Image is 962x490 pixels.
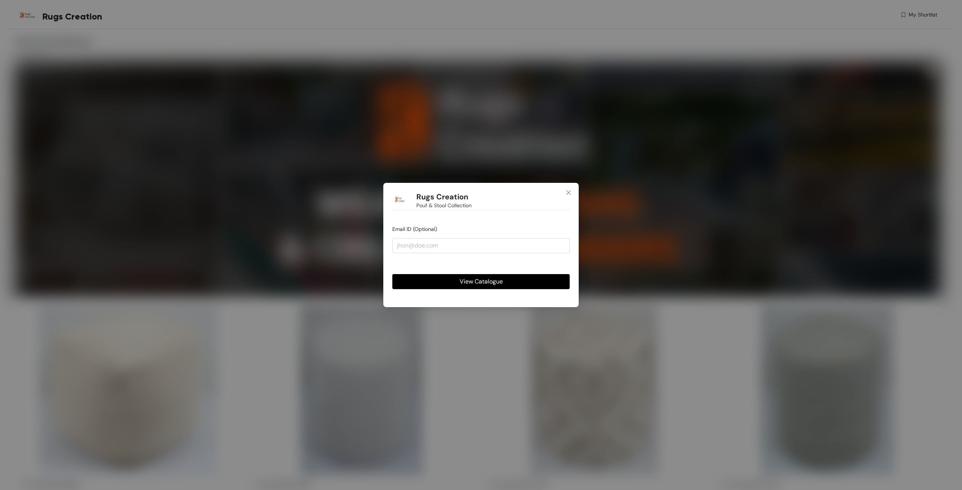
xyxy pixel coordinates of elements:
[392,192,407,207] img: Buyer Portal
[392,226,437,232] span: Email ID (Optional)
[392,238,570,253] input: jhon@doe.com
[416,201,472,210] span: Pouf & Stool Collection
[460,277,503,286] span: View Catalogue
[392,274,570,289] button: View Catalogue
[566,190,572,196] span: close
[416,192,468,202] h1: Rugs Creation
[558,183,579,203] button: Close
